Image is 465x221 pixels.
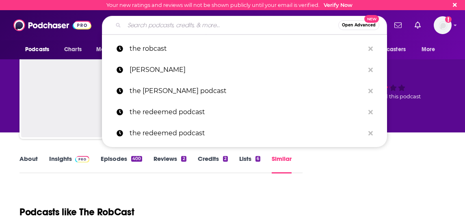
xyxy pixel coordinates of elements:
[131,156,142,162] div: 400
[416,42,446,57] button: open menu
[434,16,452,34] img: User Profile
[106,2,353,8] div: Your new ratings and reviews will not be shown publicly until your email is verified.
[445,16,452,23] svg: Email not verified
[102,16,387,35] div: Search podcasts, credits, & more...
[391,18,405,32] a: Show notifications dropdown
[102,123,387,144] a: the redeemed podcast
[324,2,353,8] a: Verify Now
[130,38,364,59] p: the robcast
[64,44,82,55] span: Charts
[223,156,228,162] div: 2
[272,155,292,173] a: Similar
[434,16,452,34] span: Logged in as KatieP
[96,44,125,55] span: Monitoring
[239,155,260,173] a: Lists6
[130,59,364,80] p: annie downs
[102,38,387,59] a: the robcast
[130,80,364,102] p: the elizabeth johnston podcast
[130,102,364,123] p: the redeemed podcast
[364,15,379,23] span: New
[13,17,91,33] img: Podchaser - Follow, Share and Rate Podcasts
[422,44,435,55] span: More
[361,42,417,57] button: open menu
[91,42,136,57] button: open menu
[434,16,452,34] button: Show profile menu
[59,42,87,57] a: Charts
[342,23,376,27] span: Open Advanced
[338,20,379,30] button: Open AdvancedNew
[19,206,134,218] h1: Podcasts like The RobCast
[102,59,387,80] a: [PERSON_NAME]
[25,44,49,55] span: Podcasts
[154,155,186,173] a: Reviews2
[124,19,338,32] input: Search podcasts, credits, & more...
[102,80,387,102] a: the [PERSON_NAME] podcast
[75,156,89,162] img: Podchaser Pro
[19,42,60,57] button: open menu
[102,102,387,123] a: the redeemed podcast
[181,156,186,162] div: 2
[198,155,228,173] a: Credits2
[49,155,89,173] a: InsightsPodchaser Pro
[101,155,142,173] a: Episodes400
[411,18,424,32] a: Show notifications dropdown
[255,156,260,162] div: 6
[130,123,364,144] p: the redeemed podcast
[19,155,38,173] a: About
[374,93,421,100] span: rated this podcast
